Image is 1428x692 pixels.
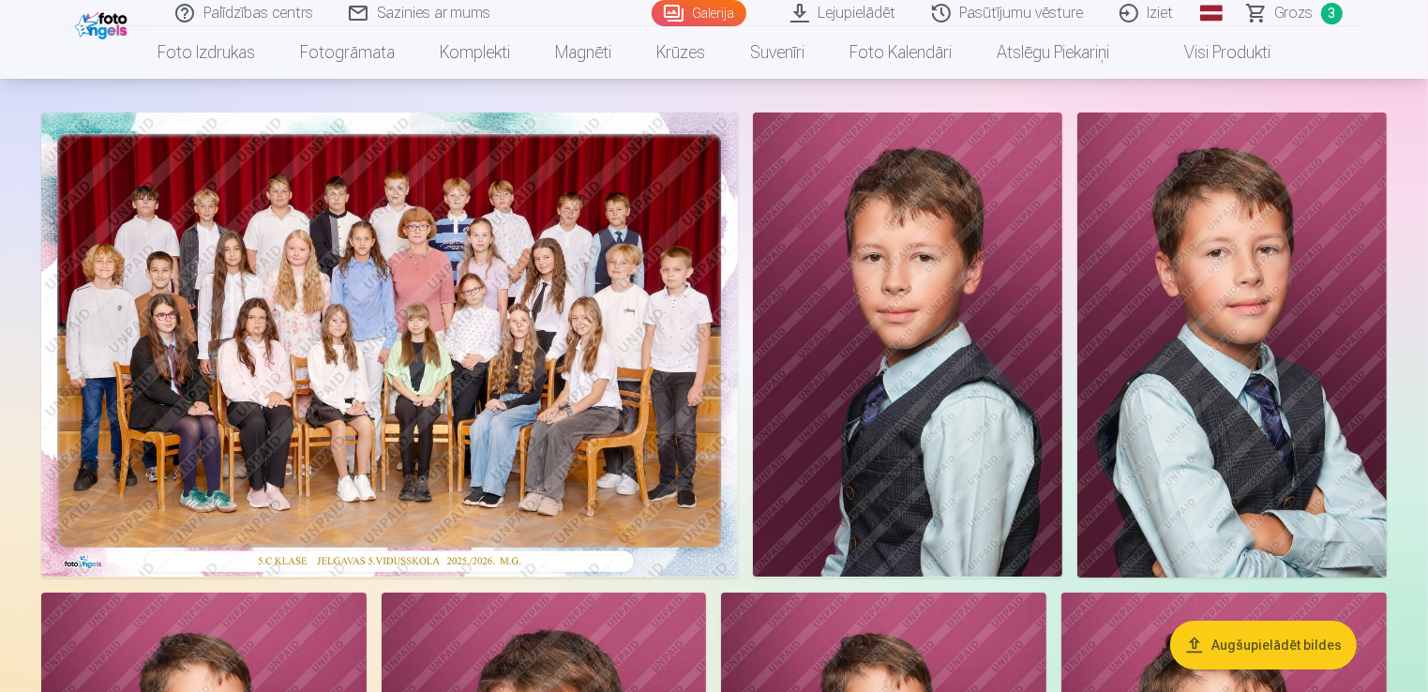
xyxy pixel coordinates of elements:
a: Visi produkti [1132,26,1293,79]
span: Grozs [1275,2,1314,24]
a: Fotogrāmata [278,26,417,79]
button: Augšupielādēt bildes [1170,621,1357,669]
a: Foto kalendāri [827,26,974,79]
a: Magnēti [533,26,634,79]
a: Komplekti [417,26,533,79]
img: /fa1 [75,8,132,39]
span: 3 [1321,3,1343,24]
a: Krūzes [634,26,728,79]
a: Foto izdrukas [135,26,278,79]
a: Atslēgu piekariņi [974,26,1132,79]
a: Suvenīri [728,26,827,79]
